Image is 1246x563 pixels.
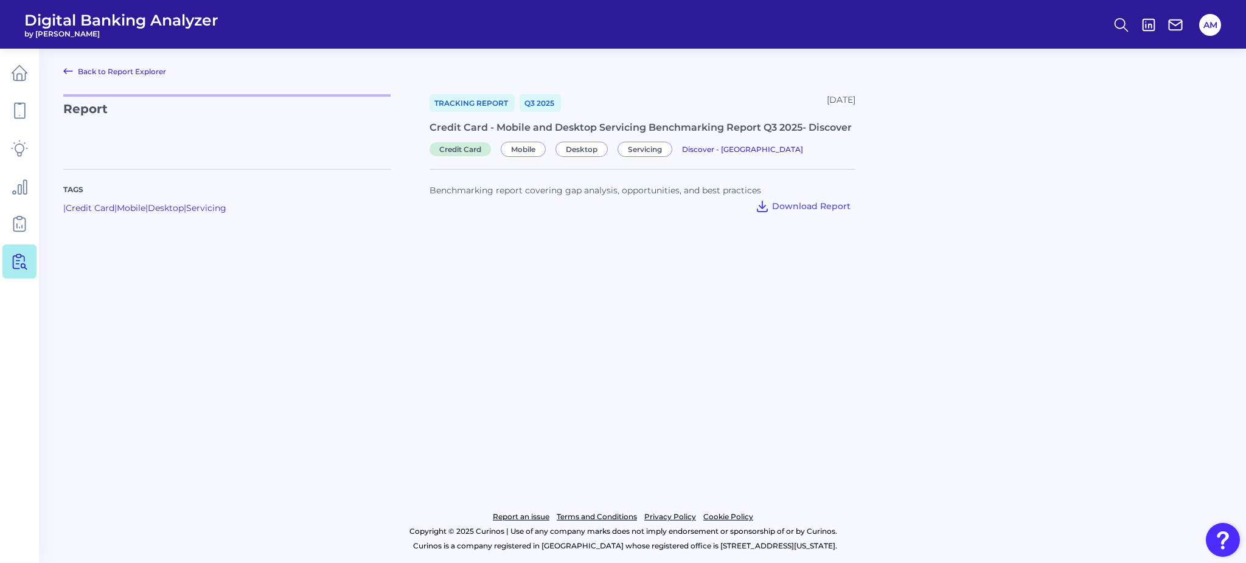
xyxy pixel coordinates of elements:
[520,94,561,112] a: Q3 2025
[430,142,491,156] span: Credit Card
[682,143,803,154] a: Discover - [GEOGRAPHIC_DATA]
[682,145,803,154] span: Discover - [GEOGRAPHIC_DATA]
[63,184,391,195] p: Tags
[63,94,391,154] p: Report
[430,143,496,154] a: Credit Card
[117,202,145,213] a: Mobile
[66,202,114,213] a: Credit Card
[63,539,1186,553] p: Curinos is a company registered in [GEOGRAPHIC_DATA] whose registered office is [STREET_ADDRESS][...
[703,509,753,524] a: Cookie Policy
[750,196,855,216] button: Download Report
[501,142,546,157] span: Mobile
[24,11,218,29] span: Digital Banking Analyzer
[644,509,696,524] a: Privacy Policy
[148,202,184,213] a: Desktop
[772,201,851,212] span: Download Report
[186,202,226,213] a: Servicing
[60,524,1186,539] p: Copyright © 2025 Curinos | Use of any company marks does not imply endorsement or sponsorship of ...
[114,202,117,213] span: |
[827,94,855,112] div: [DATE]
[24,29,218,38] span: by [PERSON_NAME]
[618,142,672,157] span: Servicing
[493,509,549,524] a: Report an issue
[430,94,515,112] a: Tracking Report
[501,143,551,154] a: Mobile
[1199,14,1221,36] button: AM
[1206,523,1240,557] button: Open Resource Center
[63,202,66,213] span: |
[430,185,761,196] span: Benchmarking report covering gap analysis, opportunities, and best practices
[618,143,677,154] a: Servicing
[63,64,166,78] a: Back to Report Explorer
[555,143,613,154] a: Desktop
[555,142,608,157] span: Desktop
[184,202,186,213] span: |
[557,509,637,524] a: Terms and Conditions
[145,202,148,213] span: |
[430,122,855,133] div: Credit Card - Mobile and Desktop Servicing Benchmarking Report Q3 2025- Discover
